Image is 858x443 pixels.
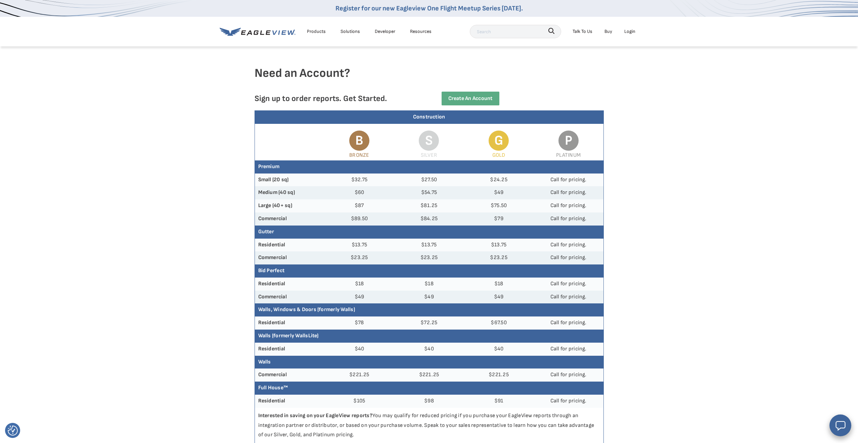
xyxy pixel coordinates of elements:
[324,291,394,304] td: $49
[255,264,603,278] th: Bid Perfect
[464,212,534,226] td: $79
[307,27,326,36] div: Products
[324,239,394,252] td: $13.75
[394,174,464,187] td: $27.50
[421,152,437,158] span: Silver
[8,426,18,436] button: Consent Preferences
[410,27,432,36] div: Resources
[324,199,394,212] td: $87
[394,278,464,291] td: $18
[534,251,603,264] td: Call for pricing.
[464,291,534,304] td: $49
[258,412,372,419] strong: Interested in saving on your EagleView reports?
[324,343,394,356] td: $40
[394,239,464,252] td: $13.75
[349,152,369,158] span: Bronze
[324,186,394,199] td: $60
[604,27,612,36] a: Buy
[470,25,561,38] input: Search
[255,291,325,304] th: Commercial
[255,160,603,174] th: Premium
[255,316,325,330] th: Residential
[349,131,369,151] span: B
[255,251,325,264] th: Commercial
[419,131,439,151] span: S
[534,174,603,187] td: Call for pricing.
[464,251,534,264] td: $23.25
[534,212,603,226] td: Call for pricing.
[556,152,581,158] span: Platinum
[829,414,851,436] button: Open chat window
[255,395,325,408] th: Residential
[324,368,394,382] td: $221.25
[324,395,394,408] td: $105
[324,251,394,264] td: $23.25
[255,226,603,239] th: Gutter
[255,174,325,187] th: Small (20 sq)
[255,199,325,212] th: Large (40+ sq)
[464,239,534,252] td: $13.75
[489,131,509,151] span: G
[464,199,534,212] td: $75.50
[255,66,604,92] h4: Need an Account?
[534,291,603,304] td: Call for pricing.
[534,239,603,252] td: Call for pricing.
[341,27,360,36] div: Solutions
[534,199,603,212] td: Call for pricing.
[534,186,603,199] td: Call for pricing.
[464,368,534,382] td: $221.25
[8,426,18,436] img: Revisit consent button
[464,316,534,330] td: $67.50
[255,382,603,395] th: Full House™
[394,368,464,382] td: $221.25
[324,212,394,226] td: $89.50
[394,395,464,408] td: $98
[394,343,464,356] td: $40
[464,174,534,187] td: $24.25
[394,316,464,330] td: $72.25
[534,343,603,356] td: Call for pricing.
[394,291,464,304] td: $49
[255,239,325,252] th: Residential
[394,186,464,199] td: $54.75
[255,94,418,103] p: Sign up to order reports. Get Started.
[573,27,592,36] div: Talk To Us
[255,186,325,199] th: Medium (40 sq)
[394,251,464,264] td: $23.25
[534,278,603,291] td: Call for pricing.
[324,316,394,330] td: $78
[558,131,579,151] span: P
[255,111,603,124] div: Construction
[464,186,534,199] td: $49
[255,343,325,356] th: Residential
[394,212,464,226] td: $84.25
[464,395,534,408] td: $91
[255,303,603,316] th: Walls, Windows & Doors (formerly Walls)
[624,27,635,36] div: Login
[534,316,603,330] td: Call for pricing.
[492,152,505,158] span: Gold
[464,278,534,291] td: $18
[442,92,499,105] a: Create an Account
[534,395,603,408] td: Call for pricing.
[464,343,534,356] td: $40
[255,356,603,369] th: Walls
[255,330,603,343] th: Walls (formerly WallsLite)
[324,278,394,291] td: $18
[255,212,325,226] th: Commercial
[255,368,325,382] th: Commercial
[255,278,325,291] th: Residential
[324,174,394,187] td: $32.75
[534,368,603,382] td: Call for pricing.
[375,27,395,36] a: Developer
[394,199,464,212] td: $81.25
[335,4,523,12] a: Register for our new Eagleview One Flight Meetup Series [DATE].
